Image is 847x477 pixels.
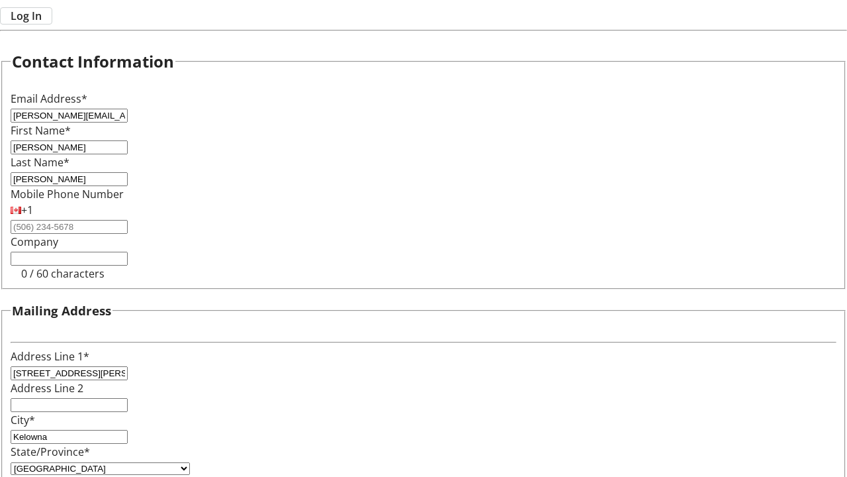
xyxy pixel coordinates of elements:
[11,187,124,201] label: Mobile Phone Number
[11,155,69,170] label: Last Name*
[11,220,128,234] input: (506) 234-5678
[12,50,174,74] h2: Contact Information
[11,235,58,249] label: Company
[11,430,128,444] input: City
[11,8,42,24] span: Log In
[11,123,71,138] label: First Name*
[11,413,35,427] label: City*
[11,366,128,380] input: Address
[12,301,111,320] h3: Mailing Address
[11,349,89,364] label: Address Line 1*
[11,381,83,396] label: Address Line 2
[11,445,90,459] label: State/Province*
[21,266,105,281] tr-character-limit: 0 / 60 characters
[11,91,87,106] label: Email Address*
